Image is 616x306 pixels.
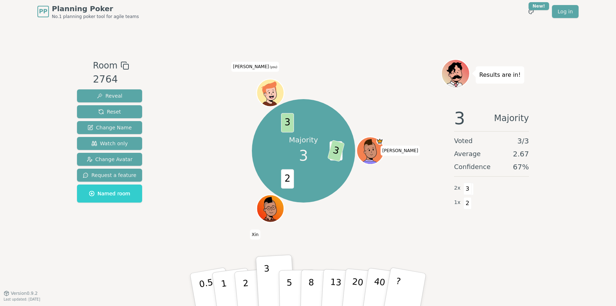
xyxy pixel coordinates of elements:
span: 3 [327,140,344,162]
p: Majority [289,135,318,145]
p: Results are in! [479,70,521,80]
span: Click to change your name [380,146,420,156]
button: Watch only [77,137,142,150]
span: Evan is the host [376,138,383,145]
span: Named room [89,190,130,197]
span: 3 [281,113,294,132]
div: 2764 [93,72,129,87]
span: PP [39,7,47,16]
span: 2 [463,197,472,209]
span: Change Avatar [87,156,133,163]
a: PPPlanning PokerNo.1 planning poker tool for agile teams [37,4,139,19]
button: Named room [77,185,142,203]
button: Request a feature [77,169,142,182]
span: Request a feature [83,172,136,179]
button: Reveal [77,89,142,102]
div: New! [529,2,549,10]
span: 3 / 3 [517,136,529,146]
span: No.1 planning poker tool for agile teams [52,14,139,19]
span: Click to change your name [250,230,261,240]
span: 67 % [513,162,529,172]
span: Change Name [87,124,132,131]
span: 2 [281,169,294,189]
span: 2 x [454,184,461,192]
button: Version0.9.2 [4,291,38,296]
button: Change Avatar [77,153,142,166]
button: Reset [77,105,142,118]
span: Click to change your name [231,62,279,72]
span: 2.67 [513,149,529,159]
p: 3 [264,263,272,303]
span: Reveal [97,92,122,99]
span: 3 [454,110,465,127]
span: Watch only [91,140,128,147]
span: Voted [454,136,473,146]
span: 3 [463,183,472,195]
span: Average [454,149,481,159]
span: (you) [269,66,277,69]
span: Confidence [454,162,490,172]
span: Room [93,59,117,72]
span: 3 [299,145,308,167]
span: Majority [494,110,529,127]
button: New! [525,5,538,18]
span: Last updated: [DATE] [4,297,40,301]
a: Log in [552,5,579,18]
span: 1 x [454,199,461,207]
span: Planning Poker [52,4,139,14]
span: Reset [98,108,121,115]
button: Change Name [77,121,142,134]
button: Click to change your avatar [257,80,283,106]
span: Version 0.9.2 [11,291,38,296]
